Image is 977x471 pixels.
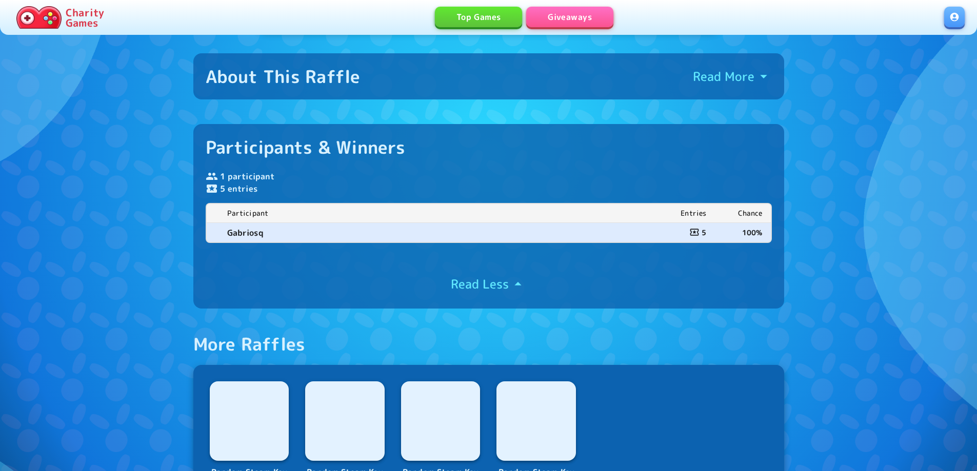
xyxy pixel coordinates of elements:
[206,66,361,87] div: About This Raffle
[451,276,526,292] button: Read Less
[206,182,772,195] p: 5 entries
[401,381,481,461] img: Logo
[693,68,754,85] p: Read More
[714,204,770,223] th: Chance
[451,276,509,292] p: Read Less
[66,7,104,28] p: Charity Games
[496,381,576,461] img: Logo
[305,381,385,461] img: Logo
[16,6,62,29] img: Charity.Games
[219,204,659,223] th: Participant
[227,227,651,239] p: Gabriosq
[193,333,306,355] div: More Raffles
[659,204,714,223] th: Entries
[210,381,289,461] img: Logo
[193,53,784,99] button: About This RaffleRead More
[526,7,613,27] a: Giveaways
[206,170,772,182] p: 1 participant
[206,136,406,158] div: Participants & Winners
[12,4,108,31] a: Charity Games
[435,7,522,27] a: Top Games
[714,223,770,242] td: 100%
[659,223,714,242] td: 5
